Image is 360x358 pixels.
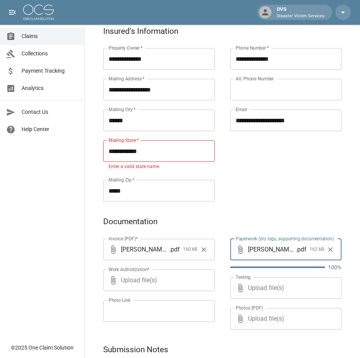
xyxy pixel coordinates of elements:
[248,277,321,299] span: Upload file(s)
[236,274,251,280] label: Testing
[328,263,342,271] p: 100%
[169,245,180,254] span: . pdf
[22,84,78,92] span: Analytics
[23,5,54,20] img: ocs-logo-white-transparent.png
[274,5,328,19] div: DVS
[22,108,78,116] span: Contact Us
[183,246,197,253] span: 160 kB
[22,32,78,40] span: Claims
[296,245,306,254] span: . pdf
[109,75,144,82] label: Mailing Address
[109,106,136,113] label: Mailing City
[248,308,321,330] span: Upload file(s)
[236,235,334,242] label: Paperwork (dry logs, supporting documentation)
[236,305,263,311] label: Photos (PDF)
[109,297,131,303] label: Photo Link
[236,106,247,113] label: Email
[22,125,78,133] span: Help Center
[109,177,135,183] label: Mailing Zip
[325,244,336,255] button: Clear
[109,266,150,273] label: Work Authorization*
[236,75,274,82] label: Alt. Phone Number
[121,245,169,254] span: [PERSON_NAME] Invoice
[109,45,143,51] label: Property Owner
[5,5,20,20] button: open drawer
[22,67,78,75] span: Payment Tracking
[121,270,194,291] span: Upload file(s)
[236,45,269,51] label: Phone Number
[248,245,296,254] span: [PERSON_NAME] Itinerary
[109,235,138,242] label: Invoice (PDF)*
[109,137,139,143] label: Mailing State
[11,344,74,351] div: © 2025 One Claim Solution
[22,50,78,58] span: Collections
[277,13,325,20] p: Disaster Victim Services
[310,246,324,253] span: 162 kB
[109,163,209,171] p: Enter a valid state name.
[198,244,209,255] button: Clear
